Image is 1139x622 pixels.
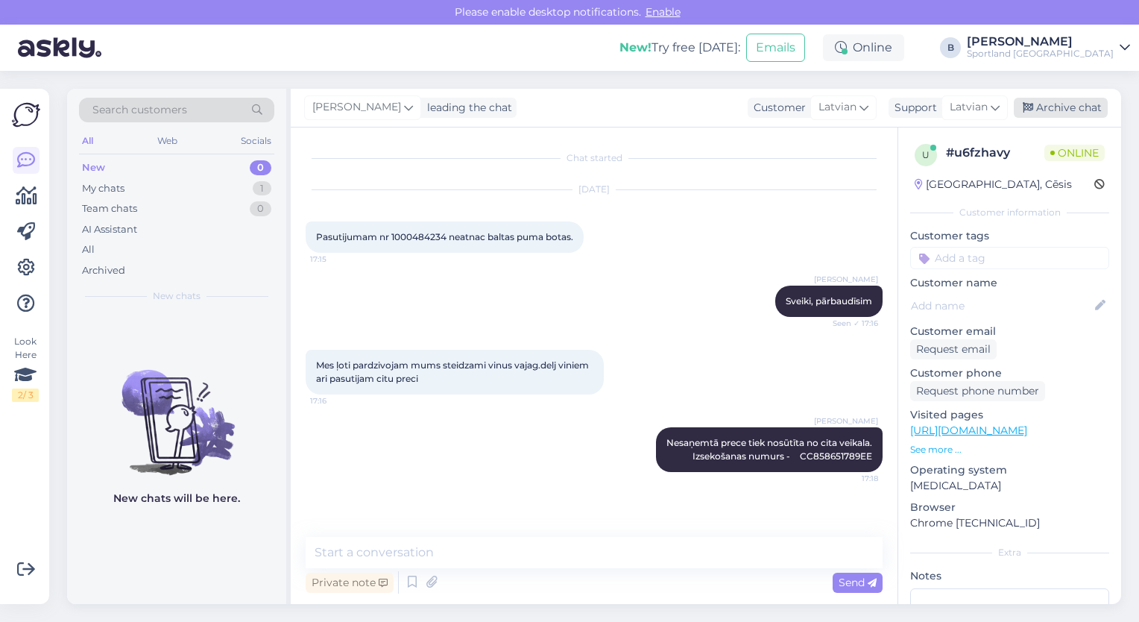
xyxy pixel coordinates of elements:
[1044,145,1105,161] span: Online
[910,424,1027,437] a: [URL][DOMAIN_NAME]
[238,131,274,151] div: Socials
[910,500,1109,515] p: Browser
[79,131,96,151] div: All
[910,206,1109,219] div: Customer information
[12,101,40,129] img: Askly Logo
[910,443,1109,456] p: See more ...
[1014,98,1108,118] div: Archive chat
[967,48,1114,60] div: Sportland [GEOGRAPHIC_DATA]
[911,298,1092,314] input: Add name
[910,324,1109,339] p: Customer email
[82,222,137,237] div: AI Assistant
[310,254,366,265] span: 17:15
[910,407,1109,423] p: Visited pages
[306,151,883,165] div: Chat started
[950,99,988,116] span: Latvian
[253,181,271,196] div: 1
[82,242,95,257] div: All
[822,318,878,329] span: Seen ✓ 17:16
[818,99,856,116] span: Latvian
[316,231,573,242] span: Pasutijumam nr 1000484234 neatnac baltas puma botas.
[910,478,1109,494] p: [MEDICAL_DATA]
[82,201,137,216] div: Team chats
[306,573,394,593] div: Private note
[748,100,806,116] div: Customer
[641,5,685,19] span: Enable
[82,263,125,278] div: Archived
[619,40,651,54] b: New!
[12,389,39,402] div: 2 / 3
[910,365,1109,381] p: Customer phone
[967,36,1114,48] div: [PERSON_NAME]
[421,100,512,116] div: leading the chat
[915,177,1072,192] div: [GEOGRAPHIC_DATA], Cēsis
[619,39,740,57] div: Try free [DATE]:
[746,34,805,62] button: Emails
[910,462,1109,478] p: Operating system
[910,247,1109,269] input: Add a tag
[312,99,401,116] span: [PERSON_NAME]
[153,289,201,303] span: New chats
[306,183,883,196] div: [DATE]
[666,437,872,462] span: Nesaņemtā prece tiek nosūtīta no cita veikala. Izsekošanas numurs - CC858651789EE
[67,343,286,477] img: No chats
[910,228,1109,244] p: Customer tags
[786,295,872,307] span: Sveiki, pārbaudīsim
[92,102,187,118] span: Search customers
[82,160,105,175] div: New
[823,34,904,61] div: Online
[814,274,878,285] span: [PERSON_NAME]
[250,160,271,175] div: 0
[316,359,591,384] span: Mes ļoti pardzivojam mums steidzami vinus vajag.delj viniem ari pasutijam citu preci
[113,491,240,506] p: New chats will be here.
[822,473,878,484] span: 17:18
[910,515,1109,531] p: Chrome [TECHNICAL_ID]
[910,546,1109,559] div: Extra
[946,144,1044,162] div: # u6fzhavy
[889,100,937,116] div: Support
[310,395,366,406] span: 17:16
[839,576,877,589] span: Send
[250,201,271,216] div: 0
[82,181,124,196] div: My chats
[910,275,1109,291] p: Customer name
[922,149,930,160] span: u
[910,339,997,359] div: Request email
[154,131,180,151] div: Web
[814,415,878,427] span: [PERSON_NAME]
[940,37,961,58] div: B
[910,381,1045,401] div: Request phone number
[12,335,39,402] div: Look Here
[910,568,1109,584] p: Notes
[967,36,1130,60] a: [PERSON_NAME]Sportland [GEOGRAPHIC_DATA]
